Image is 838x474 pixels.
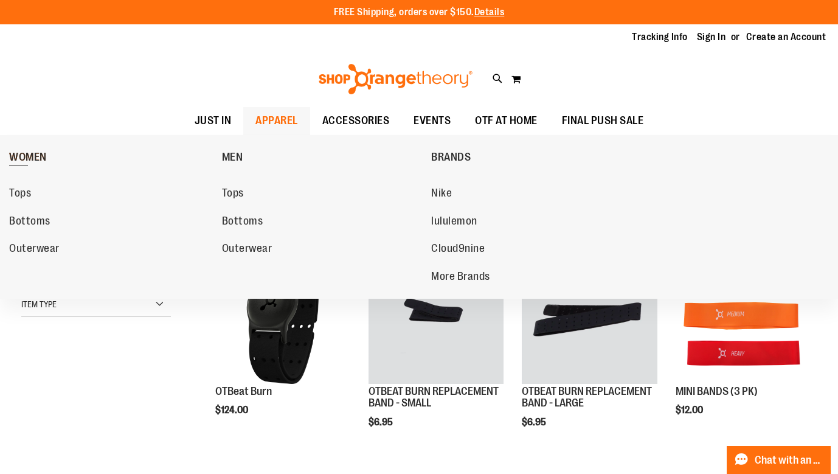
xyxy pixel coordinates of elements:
div: product [516,242,663,459]
a: MEN [222,141,426,173]
a: EVENTS [401,107,463,135]
span: $6.95 [369,417,395,428]
a: Sign In [697,30,726,44]
a: BRANDS [431,141,638,173]
a: OTBEAT BURN REPLACEMENT BAND - LARGE [522,385,652,410]
div: product [209,242,356,447]
span: OTF AT HOME [475,107,538,134]
a: Tracking Info [632,30,688,44]
span: $12.00 [676,405,705,416]
a: OTBeat Burn [215,385,272,397]
a: Main view of OTBeat Burn 6.0-C [215,248,350,385]
img: OTBEAT BURN REPLACEMENT BAND - LARGE [522,248,657,383]
a: Tops [9,183,210,204]
a: OTBEAT BURN REPLACEMENT BAND - LARGE [522,248,657,385]
a: Bottoms [9,211,210,232]
a: Details [474,7,505,18]
a: Outerwear [9,238,210,260]
span: BRANDS [431,151,471,166]
a: WOMEN [9,141,216,173]
span: FINAL PUSH SALE [562,107,644,134]
div: product [670,242,817,447]
span: Tops [9,187,31,202]
img: Shop Orangetheory [317,64,474,94]
span: ACCESSORIES [322,107,390,134]
a: FINAL PUSH SALE [550,107,656,135]
span: More Brands [431,270,490,285]
span: Nike [431,187,452,202]
button: Chat with an Expert [727,446,831,474]
span: WOMEN [9,151,47,166]
span: lululemon [431,215,477,230]
a: APPAREL [243,107,310,135]
a: OTBEAT BURN REPLACEMENT BAND - SMALL [369,248,504,385]
span: Tops [222,187,244,202]
a: MINI BANDS (3 PK) [676,248,811,385]
span: Bottoms [9,215,50,230]
span: $124.00 [215,405,250,416]
a: ACCESSORIES [310,107,402,135]
span: Bottoms [222,215,263,230]
a: OTF AT HOME [463,107,550,134]
span: Chat with an Expert [755,455,823,466]
div: product [362,242,510,459]
img: OTBEAT BURN REPLACEMENT BAND - SMALL [369,248,504,383]
span: Outerwear [9,242,60,257]
img: Main view of OTBeat Burn 6.0-C [215,248,350,383]
span: $6.95 [522,417,548,428]
span: Outerwear [222,242,272,257]
span: Cloud9nine [431,242,485,257]
span: MEN [222,151,243,166]
span: EVENTS [414,107,451,134]
p: FREE Shipping, orders over $150. [334,5,505,19]
span: APPAREL [255,107,298,134]
span: JUST IN [195,107,232,134]
span: Item Type [21,299,57,309]
a: MINI BANDS (3 PK) [676,385,758,397]
a: Create an Account [746,30,826,44]
img: MINI BANDS (3 PK) [676,248,811,383]
a: OTBEAT BURN REPLACEMENT BAND - SMALL [369,385,499,410]
a: JUST IN [182,107,244,135]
